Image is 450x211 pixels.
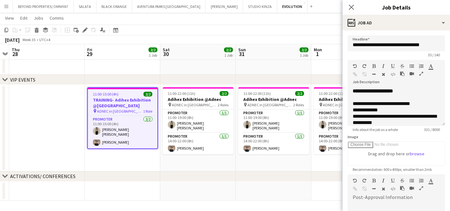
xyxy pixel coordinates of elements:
span: 11:00-15:00 (4h) [93,92,119,96]
button: Paste as plain text [400,186,404,191]
button: Fullscreen [419,186,423,191]
button: Insert video [410,71,414,76]
div: [DATE] [5,37,20,43]
button: Clear Formatting [381,186,386,191]
button: Undo [353,178,357,183]
h3: Adihex Exhibition @Adnec [314,96,385,102]
button: Bold [372,64,376,69]
div: 1 Job [224,53,233,58]
h3: Adihex Exhibition @Adnec [163,96,234,102]
span: Fri [87,47,92,53]
span: 2/2 [224,47,233,52]
button: EVOLUTION [277,0,307,13]
span: Recommendation: 600 x 400px, smaller than 2mb [348,167,437,172]
h3: Job Details [343,3,450,11]
span: 29 [86,50,92,58]
button: Unordered List [410,178,414,183]
span: 2/2 [149,47,157,52]
button: Fullscreen [419,71,423,76]
span: Edit [20,15,27,21]
app-card-role: Promoter1/111:00-19:00 (8h)[PERSON_NAME] [PERSON_NAME] [238,109,309,133]
span: 11:00-22:00 (11h) [168,91,195,96]
app-card-role: Promoter1/114:00-22:00 (8h)[PERSON_NAME] [314,133,385,154]
button: AVENTURA PARKS [GEOGRAPHIC_DATA] [132,0,206,13]
span: Jobs [34,15,43,21]
button: BLACK ORANGE [96,0,132,13]
h3: TRAINING- Adihex Exhibition @[GEOGRAPHIC_DATA] [88,97,157,109]
div: UTC+4 [39,37,50,42]
span: 28 [11,50,20,58]
app-job-card: 11:00-22:00 (11h)2/2Adihex Exhibition @Adnec ADNEC in [GEOGRAPHIC_DATA]2 RolesPromoter1/111:00-19... [163,87,234,154]
button: BEYOND PROPERTIES/ OMNIYAT [13,0,74,13]
a: Edit [18,14,30,22]
div: ACTIVATIONS/ CONFERENCES [10,173,76,179]
app-card-role: Promoter1/114:00-22:00 (8h)[PERSON_NAME] [238,133,309,154]
a: View [3,14,16,22]
div: 1 Job [149,53,157,58]
button: Clear Formatting [381,72,386,77]
button: Bold [372,178,376,183]
app-job-card: 11:00-22:00 (11h)2/2Adihex Exhibition @Adnec ADNEC in [GEOGRAPHIC_DATA]2 RolesPromoter1/111:00-19... [314,87,385,154]
button: Horizontal Line [372,72,376,77]
app-job-card: 11:00-22:00 (11h)2/2Adihex Exhibition @Adnec ADNEC in [GEOGRAPHIC_DATA]2 RolesPromoter1/111:00-19... [238,87,309,154]
span: 30 [162,50,170,58]
span: 331 / 8000 [419,127,445,132]
button: Text Color [429,178,433,183]
span: 2/2 [220,91,228,96]
span: 2/2 [295,91,304,96]
div: Job Ad [343,15,450,30]
span: ADNEC in [GEOGRAPHIC_DATA] [247,102,293,107]
button: Paste as plain text [400,71,404,76]
h3: Adihex Exhibition @Adnec [238,96,309,102]
button: Strikethrough [400,64,404,69]
a: Comms [47,14,66,22]
span: Week 35 [21,37,37,42]
button: HTML Code [391,186,395,191]
div: VIP EVENTS [10,77,35,83]
span: 31 [237,50,246,58]
app-card-role: Promoter1/114:00-22:00 (8h)[PERSON_NAME] [163,133,234,154]
button: Undo [353,64,357,69]
span: Info about the job as a whole [348,127,403,132]
app-card-role: Promoter1/111:00-19:00 (8h)[PERSON_NAME] [PERSON_NAME] [314,109,385,133]
app-job-card: 11:00-15:00 (4h)2/2TRAINING- Adihex Exhibition @[GEOGRAPHIC_DATA] ADNEC in [GEOGRAPHIC_DATA]1 Rol... [87,87,158,149]
button: SALATA [74,0,96,13]
span: ADNEC in [GEOGRAPHIC_DATA] [323,102,369,107]
span: ADNEC in [GEOGRAPHIC_DATA] [172,102,218,107]
span: 2/2 [300,47,308,52]
div: 1 Job [300,53,308,58]
span: 1 [313,50,322,58]
span: 35 / 140 [423,53,445,57]
button: Ordered List [419,64,423,69]
button: Redo [362,64,367,69]
span: Mon [314,47,322,53]
span: Thu [12,47,20,53]
span: 11:00-22:00 (11h) [243,91,271,96]
span: Comms [50,15,64,21]
button: Strikethrough [400,178,404,183]
button: Underline [391,64,395,69]
button: Horizontal Line [372,186,376,191]
button: Text Color [429,64,433,69]
span: 2 Roles [218,102,228,107]
span: 2/2 [143,92,152,96]
span: Sat [163,47,170,53]
button: Ordered List [419,178,423,183]
span: View [5,15,14,21]
span: 1 Role [143,109,152,114]
span: 11:00-22:00 (11h) [319,91,346,96]
span: ADNEC in [GEOGRAPHIC_DATA] [97,109,143,114]
span: 2 Roles [293,102,304,107]
app-card-role: Promoter1/111:00-19:00 (8h)[PERSON_NAME] [PERSON_NAME] [163,109,234,133]
button: HTML Code [391,72,395,77]
button: Unordered List [410,64,414,69]
span: Sun [238,47,246,53]
app-card-role: Promoter2/211:00-15:00 (4h)[PERSON_NAME] [PERSON_NAME][PERSON_NAME] [88,116,157,148]
button: Redo [362,178,367,183]
button: [PERSON_NAME] [206,0,243,13]
button: Underline [391,178,395,183]
a: Jobs [31,14,46,22]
